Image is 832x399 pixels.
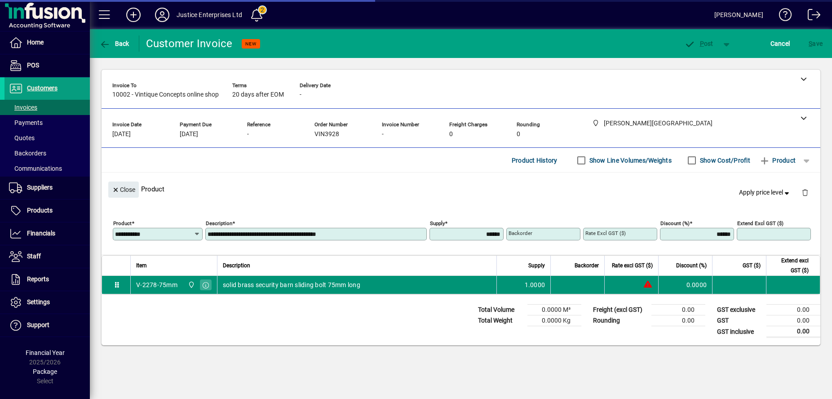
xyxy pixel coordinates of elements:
td: 0.00 [766,326,820,337]
a: Support [4,314,90,337]
a: Payments [4,115,90,130]
span: ost [684,40,713,47]
a: Reports [4,268,90,291]
span: ave [809,36,823,51]
span: 1.0000 [525,280,545,289]
button: Back [97,35,132,52]
label: Show Line Volumes/Weights [588,156,672,165]
mat-label: Description [206,220,232,226]
span: Product [759,153,796,168]
td: Total Weight [474,315,527,326]
a: Invoices [4,100,90,115]
span: GST ($) [743,261,761,270]
span: [DATE] [112,131,131,138]
span: Back [99,40,129,47]
span: Home [27,39,44,46]
div: Customer Invoice [146,36,233,51]
span: Customers [27,84,58,92]
span: Discount (%) [676,261,707,270]
mat-label: Backorder [509,230,532,236]
a: POS [4,54,90,77]
mat-label: Discount (%) [660,220,690,226]
span: Payments [9,119,43,126]
a: Quotes [4,130,90,146]
div: Justice Enterprises Ltd [177,8,242,22]
span: 0 [449,131,453,138]
td: Rounding [589,315,651,326]
td: 0.00 [651,315,705,326]
app-page-header-button: Delete [794,188,816,196]
span: 0 [517,131,520,138]
span: Quotes [9,134,35,142]
span: Item [136,261,147,270]
mat-label: Supply [430,220,445,226]
span: P [700,40,704,47]
span: Package [33,368,57,375]
span: Backorders [9,150,46,157]
a: Knowledge Base [772,2,792,31]
a: Communications [4,161,90,176]
span: Settings [27,298,50,306]
span: VIN3928 [314,131,339,138]
span: Products [27,207,53,214]
span: henderson warehouse [186,280,196,290]
button: Cancel [768,35,792,52]
td: 0.0000 M³ [527,305,581,315]
button: Save [806,35,825,52]
app-page-header-button: Back [90,35,139,52]
span: Close [112,182,135,197]
span: NEW [245,41,257,47]
div: [PERSON_NAME] [714,8,763,22]
td: GST exclusive [713,305,766,315]
a: Backorders [4,146,90,161]
span: - [300,91,301,98]
span: Suppliers [27,184,53,191]
span: Cancel [770,36,790,51]
span: Support [27,321,49,328]
td: 0.0000 [658,276,712,294]
span: POS [27,62,39,69]
a: Home [4,31,90,54]
span: Financials [27,230,55,237]
span: Apply price level [739,188,791,197]
td: GST [713,315,766,326]
a: Settings [4,291,90,314]
td: 0.0000 Kg [527,315,581,326]
a: Logout [801,2,821,31]
button: Close [108,182,139,198]
button: Product [755,152,800,168]
span: Product History [512,153,558,168]
button: Apply price level [735,185,795,201]
mat-label: Product [113,220,132,226]
span: Invoices [9,104,37,111]
a: Products [4,199,90,222]
app-page-header-button: Close [106,185,141,193]
span: solid brass security barn sliding bolt 75mm long [223,280,360,289]
span: Communications [9,165,62,172]
span: - [382,131,384,138]
td: 0.00 [766,305,820,315]
button: Add [119,7,148,23]
button: Product History [508,152,561,168]
a: Suppliers [4,177,90,199]
td: 0.00 [651,305,705,315]
td: Freight (excl GST) [589,305,651,315]
span: Reports [27,275,49,283]
span: Description [223,261,250,270]
span: Staff [27,253,41,260]
button: Post [680,35,718,52]
td: 0.00 [766,315,820,326]
td: GST inclusive [713,326,766,337]
span: Rate excl GST ($) [612,261,653,270]
span: Supply [528,261,545,270]
div: V-2278-75mm [136,280,177,289]
td: Total Volume [474,305,527,315]
span: [DATE] [180,131,198,138]
button: Delete [794,182,816,203]
span: Backorder [575,261,599,270]
div: Product [102,173,820,205]
mat-label: Extend excl GST ($) [737,220,783,226]
span: S [809,40,812,47]
button: Profile [148,7,177,23]
label: Show Cost/Profit [698,156,750,165]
